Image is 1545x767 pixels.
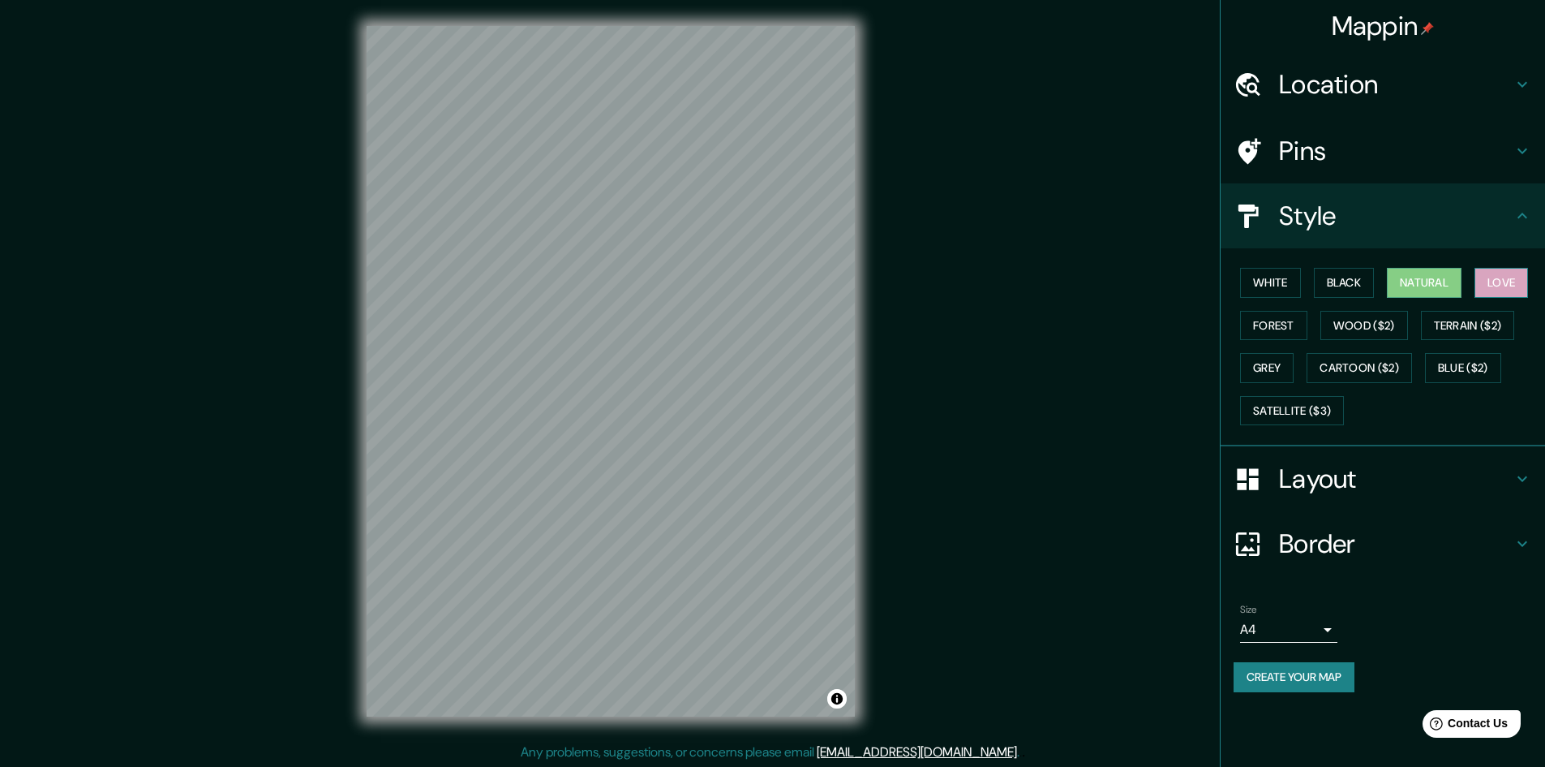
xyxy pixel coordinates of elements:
[1279,135,1513,167] h4: Pins
[1240,353,1294,383] button: Grey
[817,743,1017,761] a: [EMAIL_ADDRESS][DOMAIN_NAME]
[1421,22,1434,35] img: pin-icon.png
[1279,68,1513,101] h4: Location
[1387,268,1461,298] button: Natural
[367,26,855,717] canvas: Map
[1221,446,1545,511] div: Layout
[1279,200,1513,232] h4: Style
[1240,603,1257,617] label: Size
[1221,511,1545,576] div: Border
[1022,743,1025,762] div: .
[1320,311,1408,341] button: Wood ($2)
[1221,183,1545,248] div: Style
[1240,396,1344,426] button: Satellite ($3)
[1314,268,1375,298] button: Black
[1421,311,1515,341] button: Terrain ($2)
[1221,118,1545,183] div: Pins
[1234,662,1354,692] button: Create your map
[1240,311,1307,341] button: Forest
[1279,463,1513,495] h4: Layout
[1307,353,1412,383] button: Cartoon ($2)
[1221,52,1545,117] div: Location
[1240,617,1337,643] div: A4
[1240,268,1301,298] button: White
[1425,353,1501,383] button: Blue ($2)
[1019,743,1022,762] div: .
[521,743,1019,762] p: Any problems, suggestions, or concerns please email .
[1474,268,1528,298] button: Love
[827,689,847,709] button: Toggle attribution
[1401,704,1527,749] iframe: Help widget launcher
[1332,10,1435,42] h4: Mappin
[1279,528,1513,560] h4: Border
